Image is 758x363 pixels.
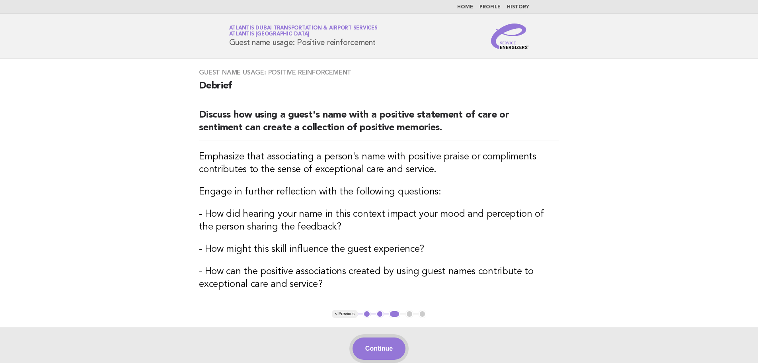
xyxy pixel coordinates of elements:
h3: Emphasize that associating a person's name with positive praise or compliments contributes to the... [199,151,559,176]
a: Atlantis Dubai Transportation & Airport ServicesAtlantis [GEOGRAPHIC_DATA] [229,26,378,37]
h3: - How did hearing your name in this context impact your mood and perception of the person sharing... [199,208,559,233]
button: 1 [363,310,371,318]
button: 3 [389,310,400,318]
img: Service Energizers [491,24,529,49]
a: Home [457,5,473,10]
button: 2 [376,310,384,318]
h2: Discuss how using a guest's name with a positive statement of care or sentiment can create a coll... [199,109,559,141]
h2: Debrief [199,80,559,99]
h3: Guest name usage: Positive reinforcement [199,69,559,77]
a: Profile [479,5,501,10]
h3: Engage in further reflection with the following questions: [199,186,559,198]
h3: - How can the positive associations created by using guest names contribute to exceptional care a... [199,265,559,291]
a: History [507,5,529,10]
h3: - How might this skill influence the guest experience? [199,243,559,256]
h1: Guest name usage: Positive reinforcement [229,26,378,47]
button: < Previous [332,310,358,318]
button: Continue [353,337,405,360]
span: Atlantis [GEOGRAPHIC_DATA] [229,32,310,37]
